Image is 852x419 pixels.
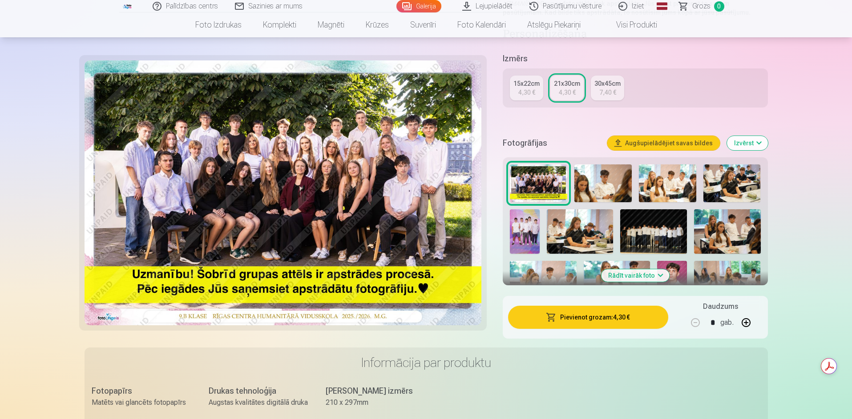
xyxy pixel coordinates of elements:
[607,136,720,150] button: Augšupielādējiet savas bildes
[559,88,576,97] div: 4,30 €
[554,79,580,88] div: 21x30cm
[503,52,767,65] h5: Izmērs
[510,76,543,100] a: 15x22cm4,30 €
[591,76,624,100] a: 30x45cm7,40 €
[209,385,308,397] div: Drukas tehnoloģija
[252,12,307,37] a: Komplekti
[326,397,425,408] div: 210 x 297mm
[599,88,616,97] div: 7,40 €
[503,137,600,149] h5: Fotogrāfijas
[692,1,711,12] span: Grozs
[400,12,447,37] a: Suvenīri
[703,301,738,312] h5: Daudzums
[92,385,191,397] div: Fotopapīrs
[447,12,517,37] a: Foto kalendāri
[185,12,252,37] a: Foto izdrukas
[326,385,425,397] div: [PERSON_NAME] izmērs
[601,269,669,282] button: Rādīt vairāk foto
[513,79,540,88] div: 15x22cm
[92,397,191,408] div: Matēts vai glancēts fotopapīrs
[123,4,133,9] img: /fa1
[518,88,535,97] div: 4,30 €
[591,12,668,37] a: Visi produkti
[355,12,400,37] a: Krūzes
[714,1,724,12] span: 0
[550,76,584,100] a: 21x30cm4,30 €
[594,79,621,88] div: 30x45cm
[92,355,761,371] h3: Informācija par produktu
[720,312,734,333] div: gab.
[307,12,355,37] a: Magnēti
[508,306,668,329] button: Pievienot grozam:4,30 €
[727,136,768,150] button: Izvērst
[209,397,308,408] div: Augstas kvalitātes digitālā druka
[517,12,591,37] a: Atslēgu piekariņi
